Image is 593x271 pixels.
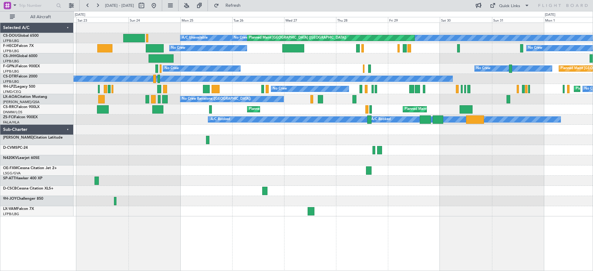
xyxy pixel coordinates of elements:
a: D-CVMSPC-24 [3,146,28,150]
a: [PERSON_NAME]Citation Latitude [3,136,63,140]
a: LFPB/LBG [3,79,19,84]
span: 9H-JOY [3,197,17,201]
span: LX-VAM [3,207,17,211]
span: Refresh [220,3,246,8]
div: Planned Maint [GEOGRAPHIC_DATA] ([GEOGRAPHIC_DATA]) [249,33,346,43]
a: DNMM/LOS [3,110,22,115]
div: Wed 27 [284,17,336,23]
div: [DATE] [545,12,555,18]
a: 9H-JOYChallenger 850 [3,197,43,201]
div: A/C Booked [371,115,391,124]
span: OE-FXM [3,166,18,170]
a: LFPB/LBG [3,39,19,43]
span: [DATE] - [DATE] [105,3,134,8]
div: Thu 28 [336,17,388,23]
a: LX-VAMFalcon 7X [3,207,34,211]
a: ZS-FCIFalcon 900EX [3,115,38,119]
div: No Crew [171,44,185,53]
a: LSGG/GVA [3,171,21,176]
span: D-CSCB [3,187,17,190]
div: No Crew [528,44,542,53]
div: Sun 24 [128,17,180,23]
div: No Crew Barcelona ([GEOGRAPHIC_DATA]) [182,94,251,104]
div: No Crew [165,64,179,73]
span: [PERSON_NAME] [3,136,33,140]
span: ZS-FCI [3,115,14,119]
a: CS-DOUGlobal 6500 [3,34,39,38]
div: Quick Links [499,3,520,9]
a: N420KVLearjet 60SE [3,156,40,160]
a: LX-AOACitation Mustang [3,95,47,99]
div: Planned Maint [GEOGRAPHIC_DATA] ([GEOGRAPHIC_DATA]) [405,105,502,114]
a: OE-FXMCessna Citation Jet 2+ [3,166,57,170]
div: A/C Unavailable [182,33,208,43]
button: Quick Links [487,1,532,10]
div: Mon 25 [180,17,232,23]
a: LFPB/LBG [3,59,19,64]
input: Trip Number [19,1,54,10]
span: F-GPNJ [3,65,16,68]
span: 9H-LPZ [3,85,15,89]
span: CS-DTR [3,75,16,78]
button: All Aircraft [7,12,67,22]
span: N420KV [3,156,18,160]
a: SP-ATTHawker 400 XP [3,177,42,180]
span: CS-RRC [3,105,16,109]
span: D-CVMS [3,146,18,150]
a: LFPB/LBG [3,49,19,53]
div: [DATE] [75,12,85,18]
span: LX-AOA [3,95,17,99]
a: LFMD/CEQ [3,90,21,94]
a: [PERSON_NAME]/QSA [3,100,40,104]
span: SP-ATT [3,177,15,180]
span: All Aircraft [16,15,65,19]
div: No Crew [476,64,490,73]
a: FALA/HLA [3,120,19,125]
a: D-CSCBCessna Citation XLS+ [3,187,53,190]
div: No Crew [273,84,287,94]
a: F-HECDFalcon 7X [3,44,34,48]
div: Planned Maint [GEOGRAPHIC_DATA] ([GEOGRAPHIC_DATA]) [249,105,346,114]
div: No Crew [234,33,248,43]
a: LFPB/LBG [3,69,19,74]
a: CS-RRCFalcon 900LX [3,105,40,109]
div: Sat 23 [76,17,128,23]
div: Tue 26 [232,17,284,23]
a: CS-JHHGlobal 6000 [3,54,37,58]
span: CS-JHH [3,54,16,58]
a: F-GPNJFalcon 900EX [3,65,40,68]
a: CS-DTRFalcon 2000 [3,75,37,78]
a: 9H-LPZLegacy 500 [3,85,35,89]
span: CS-DOU [3,34,18,38]
div: Sun 31 [492,17,544,23]
div: A/C Booked [211,115,230,124]
span: F-HECD [3,44,17,48]
a: LFPB/LBG [3,212,19,216]
div: Fri 29 [388,17,440,23]
div: Sat 30 [440,17,492,23]
button: Refresh [211,1,248,10]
